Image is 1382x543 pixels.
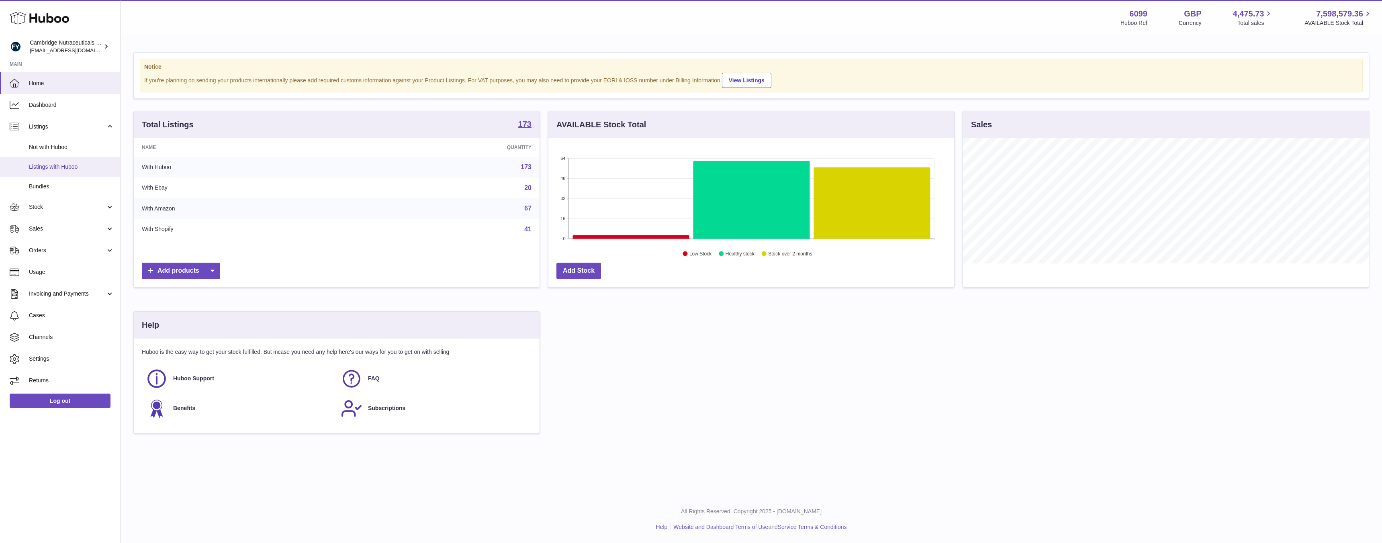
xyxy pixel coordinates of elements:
span: Invoicing and Payments [29,290,106,298]
th: Name [134,138,356,157]
h3: AVAILABLE Stock Total [556,119,646,130]
p: Huboo is the easy way to get your stock fulfilled. But incase you need any help here's our ways f... [142,348,532,356]
span: Listings [29,123,106,131]
a: Website and Dashboard Terms of Use [673,524,768,530]
text: 64 [560,156,565,161]
span: Orders [29,247,106,254]
div: Currency [1179,19,1202,27]
p: All Rights Reserved. Copyright 2025 - [DOMAIN_NAME] [127,508,1376,515]
td: With Ebay [134,178,356,198]
td: With Amazon [134,198,356,219]
span: Subscriptions [368,404,405,412]
span: [EMAIL_ADDRESS][DOMAIN_NAME] [30,47,118,53]
span: AVAILABLE Stock Total [1304,19,1372,27]
span: Channels [29,333,114,341]
span: Stock [29,203,106,211]
td: With Huboo [134,157,356,178]
a: 173 [521,163,532,170]
span: 4,475.73 [1233,8,1264,19]
span: Usage [29,268,114,276]
span: Benefits [173,404,195,412]
a: 7,598,579.36 AVAILABLE Stock Total [1304,8,1372,27]
a: 20 [524,184,532,191]
span: Cases [29,312,114,319]
a: Subscriptions [341,398,527,419]
strong: 6099 [1129,8,1147,19]
span: Sales [29,225,106,233]
a: Add Stock [556,263,601,279]
span: 7,598,579.36 [1316,8,1363,19]
a: 67 [524,205,532,212]
span: Listings with Huboo [29,163,114,171]
text: Low Stock [689,251,712,257]
text: 48 [560,176,565,181]
text: Stock over 2 months [768,251,812,257]
img: huboo@camnutra.com [10,41,22,53]
a: View Listings [722,73,771,88]
a: 41 [524,226,532,233]
text: 0 [563,236,565,241]
span: Not with Huboo [29,143,114,151]
a: 173 [518,120,532,130]
h3: Sales [971,119,992,130]
text: 16 [560,216,565,221]
span: Bundles [29,183,114,190]
span: Huboo Support [173,375,214,382]
a: Huboo Support [146,368,333,390]
span: FAQ [368,375,380,382]
span: Returns [29,377,114,384]
a: Service Terms & Conditions [778,524,847,530]
td: With Shopify [134,219,356,240]
a: Add products [142,263,220,279]
a: Log out [10,394,110,408]
a: Benefits [146,398,333,419]
span: Total sales [1237,19,1273,27]
div: Cambridge Nutraceuticals Ltd [30,39,102,54]
h3: Total Listings [142,119,194,130]
strong: 173 [518,120,532,128]
th: Quantity [356,138,540,157]
a: Help [656,524,668,530]
span: Settings [29,355,114,363]
text: Healthy stock [726,251,755,257]
text: 32 [560,196,565,201]
span: Home [29,80,114,87]
a: 4,475.73 Total sales [1233,8,1274,27]
div: Huboo Ref [1120,19,1147,27]
h3: Help [142,320,159,331]
span: Dashboard [29,101,114,109]
strong: Notice [144,63,1358,71]
div: If you're planning on sending your products internationally please add required customs informati... [144,71,1358,88]
strong: GBP [1184,8,1201,19]
a: FAQ [341,368,527,390]
li: and [671,523,846,531]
